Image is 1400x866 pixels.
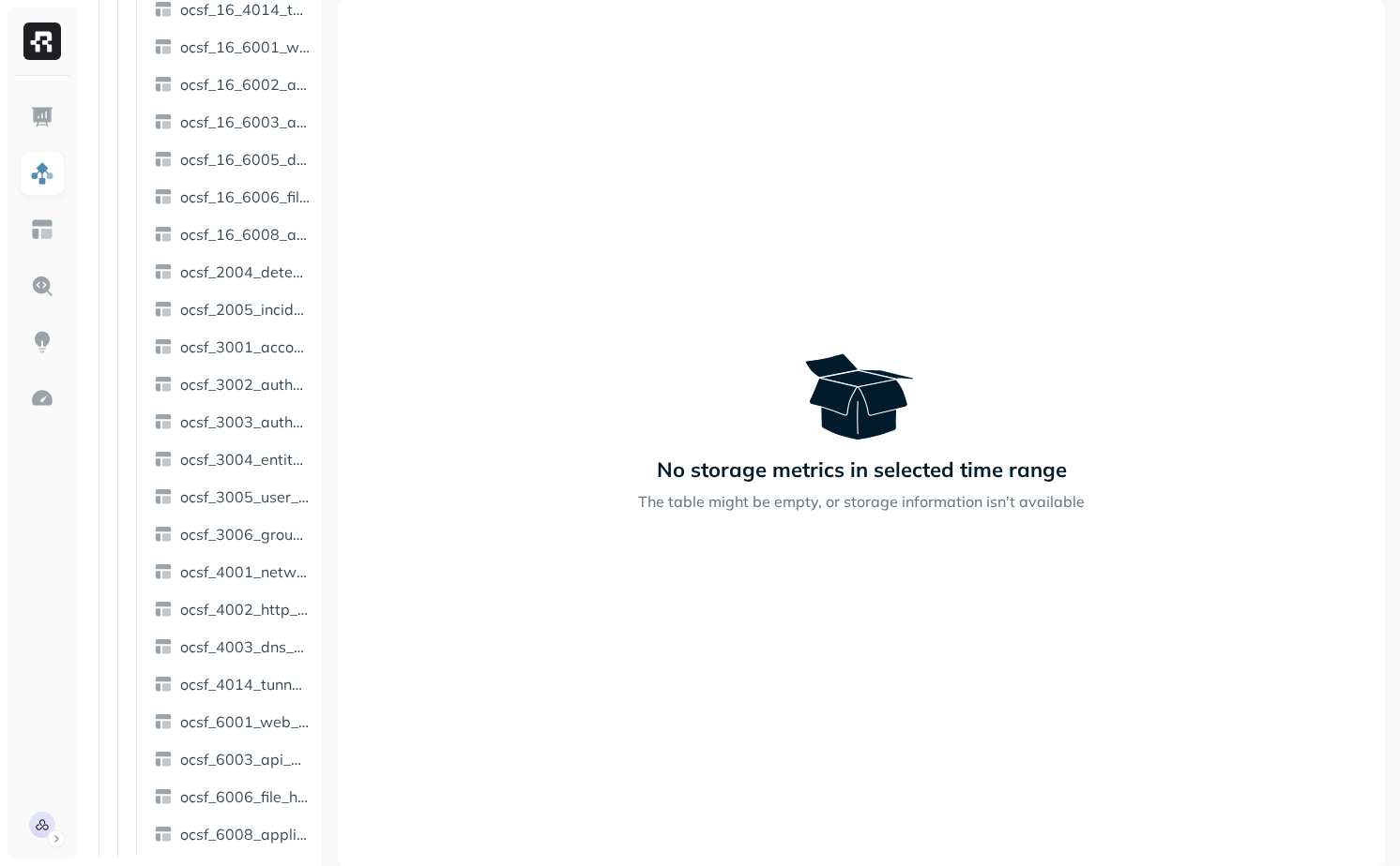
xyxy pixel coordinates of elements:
a: ocsf_3004_entity_management [146,444,317,474]
a: ocsf_2005_incident_finding [146,294,317,324]
a: ocsf_3002_authentication [146,369,317,399]
a: ocsf_6008_application_error [146,819,317,849]
img: table [154,750,173,769]
img: table [154,112,173,131]
img: Optimization [30,386,54,411]
img: table [154,525,173,544]
p: No storage metrics in selected time range [657,456,1067,483]
span: ocsf_16_6005_datastore_activity [180,150,310,169]
span: ocsf_6006_file_hosting_activity [180,787,310,806]
span: ocsf_16_6008_application_error [180,225,310,244]
img: Ryft [23,22,61,60]
img: table [154,412,173,431]
span: ocsf_6003_api_activity [180,750,310,769]
a: ocsf_16_6002_application_lifecycle [146,69,317,99]
span: ocsf_3003_authorize_session [180,412,310,431]
img: table [154,637,173,656]
img: table [154,712,173,731]
img: table [154,150,173,169]
a: ocsf_16_6006_file_hosting [146,182,317,212]
a: ocsf_16_6003_api_activity [146,107,317,137]
a: ocsf_3005_user_access [146,482,317,512]
span: ocsf_3004_entity_management [180,450,310,469]
span: ocsf_4003_dns_activity [180,637,310,656]
img: table [154,187,173,206]
a: ocsf_6006_file_hosting_activity [146,782,317,812]
img: Asset Explorer [30,217,54,242]
span: ocsf_4014_tunnel_activity [180,675,310,694]
span: ocsf_16_6002_application_lifecycle [180,75,310,94]
a: ocsf_16_6008_application_error [146,219,317,249]
span: ocsf_16_6006_file_hosting [180,187,310,206]
a: ocsf_4001_network_activity [146,557,317,587]
img: Rula [29,812,55,838]
span: ocsf_2005_incident_finding [180,300,310,319]
img: Dashboard [30,105,54,129]
img: table [154,450,173,469]
span: ocsf_4002_http_activity [180,600,310,619]
a: ocsf_4002_http_activity [146,594,317,624]
img: table [154,487,173,506]
span: ocsf_6008_application_error [180,825,310,844]
img: table [154,37,173,56]
a: ocsf_6001_web_resources_activity [146,707,317,737]
img: table [154,562,173,581]
img: table [154,300,173,319]
img: table [154,225,173,244]
span: ocsf_16_6001_web_resources_activity [180,37,310,56]
img: table [154,675,173,694]
a: ocsf_3006_group_management [146,519,317,549]
a: ocsf_4003_dns_activity [146,632,317,662]
p: The table might be empty, or storage information isn't available [638,490,1085,513]
span: ocsf_6001_web_resources_activity [180,712,310,731]
a: ocsf_4014_tunnel_activity [146,669,317,699]
img: table [154,787,173,806]
img: table [154,75,173,94]
a: ocsf_2004_detection_finding [146,257,317,287]
a: ocsf_16_6001_web_resources_activity [146,32,317,62]
span: ocsf_4001_network_activity [180,562,310,581]
span: ocsf_3001_account_change [180,337,310,356]
span: ocsf_16_6003_api_activity [180,112,310,131]
img: table [154,337,173,356]
span: ocsf_3005_user_access [180,487,310,506]
img: Assets [30,161,54,186]
img: Insights [30,330,54,354]
img: table [154,262,173,281]
img: Query Explorer [30,274,54,298]
span: ocsf_3006_group_management [180,525,310,544]
a: ocsf_3003_authorize_session [146,407,317,437]
span: ocsf_2004_detection_finding [180,262,310,281]
img: table [154,825,173,844]
span: ocsf_3002_authentication [180,375,310,394]
a: ocsf_6003_api_activity [146,744,317,774]
a: ocsf_16_6005_datastore_activity [146,144,317,174]
img: table [154,600,173,619]
a: ocsf_3001_account_change [146,332,317,362]
img: table [154,375,173,394]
